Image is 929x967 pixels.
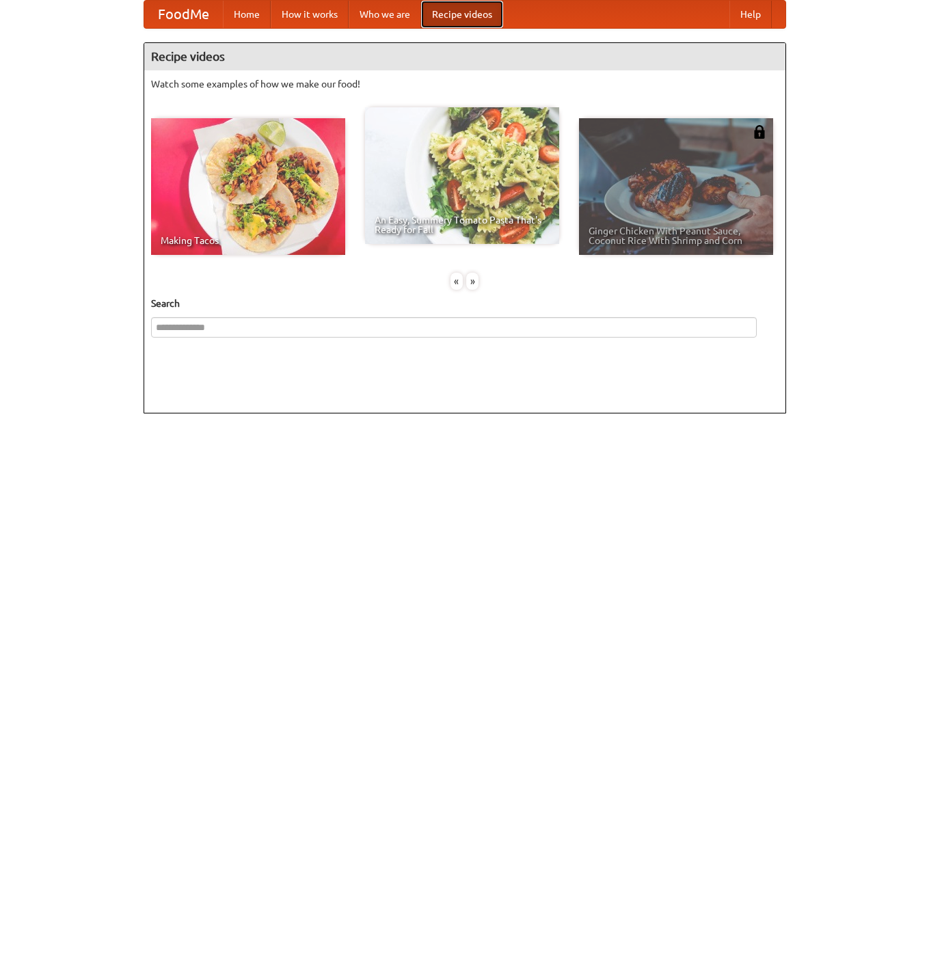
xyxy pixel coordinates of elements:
h4: Recipe videos [144,43,785,70]
a: Recipe videos [421,1,503,28]
p: Watch some examples of how we make our food! [151,77,779,91]
a: Making Tacos [151,118,345,255]
a: Home [223,1,271,28]
span: Making Tacos [161,236,336,245]
div: « [450,273,463,290]
h5: Search [151,297,779,310]
a: How it works [271,1,349,28]
span: An Easy, Summery Tomato Pasta That's Ready for Fall [375,215,550,234]
a: An Easy, Summery Tomato Pasta That's Ready for Fall [365,107,559,244]
a: Who we are [349,1,421,28]
div: » [466,273,479,290]
a: FoodMe [144,1,223,28]
img: 483408.png [753,125,766,139]
a: Help [729,1,772,28]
